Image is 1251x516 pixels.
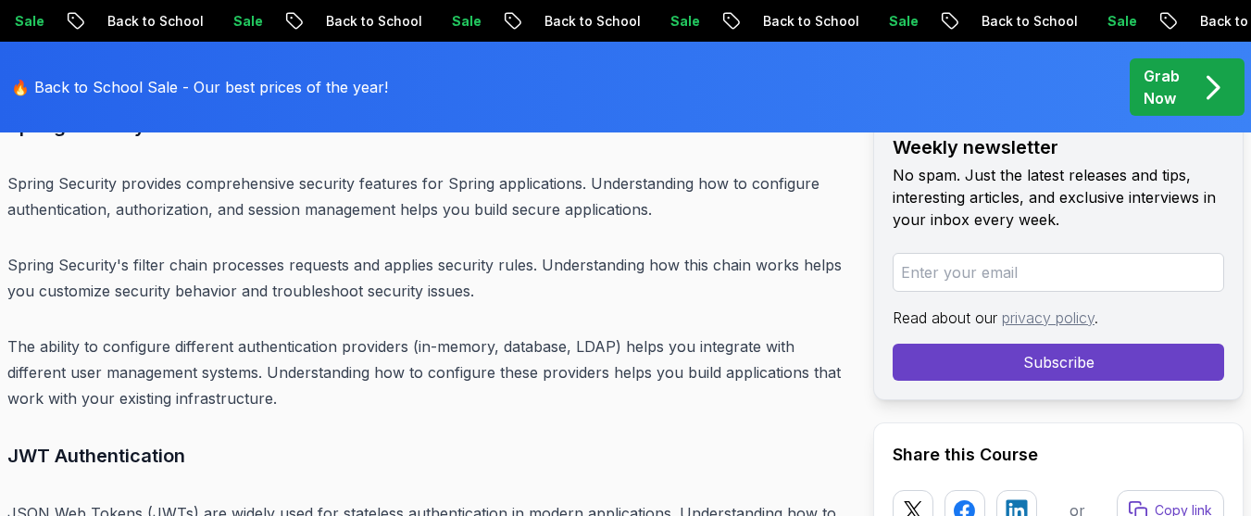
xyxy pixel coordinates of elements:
[7,252,844,304] p: Spring Security's filter chain processes requests and applies security rules. Understanding how t...
[1078,12,1137,31] p: Sale
[11,76,388,98] p: 🔥 Back to School Sale - Our best prices of the year!
[296,12,422,31] p: Back to School
[733,12,859,31] p: Back to School
[893,134,1224,160] h2: Weekly newsletter
[893,164,1224,231] p: No spam. Just the latest releases and tips, interesting articles, and exclusive interviews in you...
[204,12,263,31] p: Sale
[952,12,1078,31] p: Back to School
[893,253,1224,292] input: Enter your email
[7,334,844,411] p: The ability to configure different authentication providers (in-memory, database, LDAP) helps you...
[1002,308,1095,327] a: privacy policy
[7,170,844,222] p: Spring Security provides comprehensive security features for Spring applications. Understanding h...
[893,442,1224,468] h2: Share this Course
[893,344,1224,381] button: Subscribe
[515,12,641,31] p: Back to School
[7,441,844,471] h3: JWT Authentication
[78,12,204,31] p: Back to School
[641,12,700,31] p: Sale
[422,12,482,31] p: Sale
[893,307,1224,329] p: Read about our .
[859,12,919,31] p: Sale
[1144,65,1180,109] p: Grab Now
